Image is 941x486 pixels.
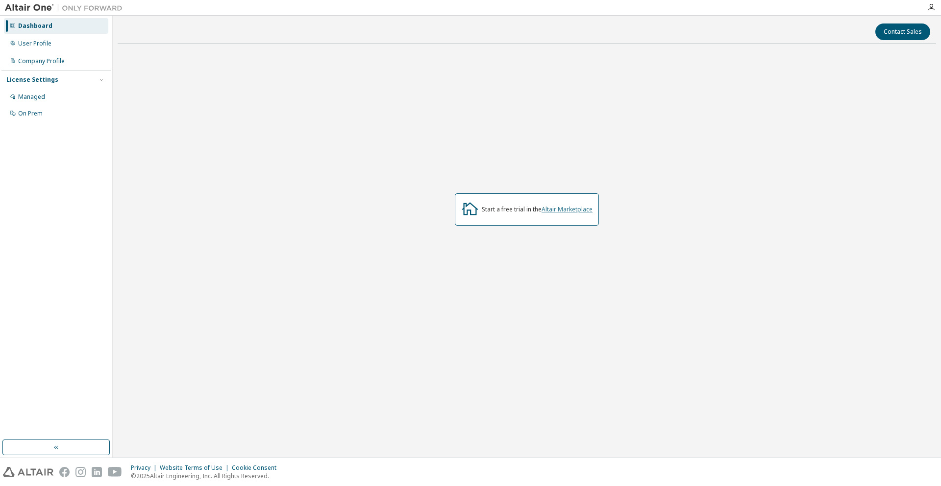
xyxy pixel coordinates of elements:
div: User Profile [18,40,51,47]
img: instagram.svg [75,467,86,477]
div: Managed [18,93,45,101]
div: Start a free trial in the [482,206,593,213]
img: Altair One [5,3,127,13]
div: On Prem [18,110,43,117]
img: youtube.svg [108,467,122,477]
div: Privacy [131,464,160,472]
img: facebook.svg [59,467,70,477]
div: Cookie Consent [232,464,282,472]
p: © 2025 Altair Engineering, Inc. All Rights Reserved. [131,472,282,480]
div: Dashboard [18,22,52,30]
img: altair_logo.svg [3,467,53,477]
div: License Settings [6,76,58,84]
div: Company Profile [18,57,65,65]
div: Website Terms of Use [160,464,232,472]
button: Contact Sales [875,23,930,40]
a: Altair Marketplace [542,205,593,213]
img: linkedin.svg [92,467,102,477]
